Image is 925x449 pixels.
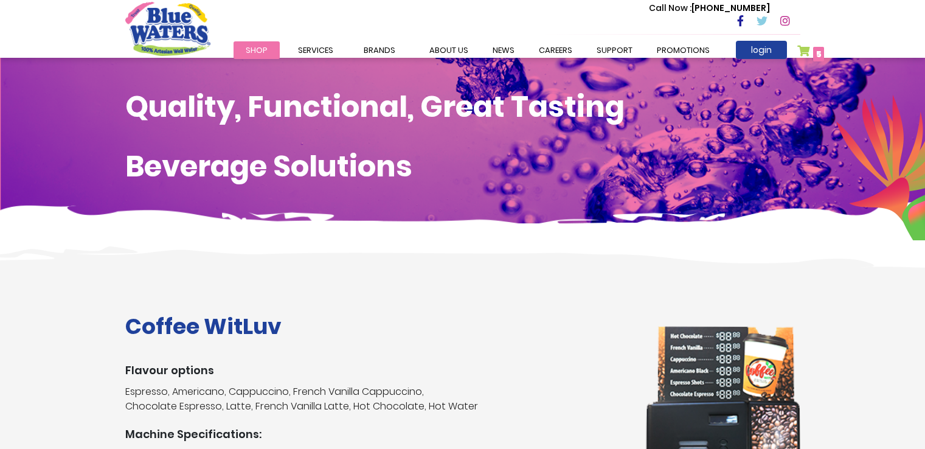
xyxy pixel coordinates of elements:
[364,44,395,56] span: Brands
[797,45,825,63] a: 5
[125,2,210,55] a: store logo
[125,385,627,414] p: Espresso, Americano, Cappuccino, French Vanilla Cappuccino, Chocolate Espresso, Latte, French Van...
[298,44,333,56] span: Services
[417,41,480,59] a: about us
[736,41,787,59] a: login
[584,41,645,59] a: support
[125,313,627,339] h1: Coffee WitLuv
[649,2,770,15] p: [PHONE_NUMBER]
[816,48,822,60] span: 5
[125,364,627,377] h3: Flavour options
[527,41,584,59] a: careers
[649,2,691,14] span: Call Now :
[125,428,627,441] h3: Machine Specifications:
[125,149,800,184] h1: Beverage Solutions
[246,44,268,56] span: Shop
[645,41,722,59] a: Promotions
[125,89,800,125] h1: Quality, Functional, Great Tasting
[480,41,527,59] a: News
